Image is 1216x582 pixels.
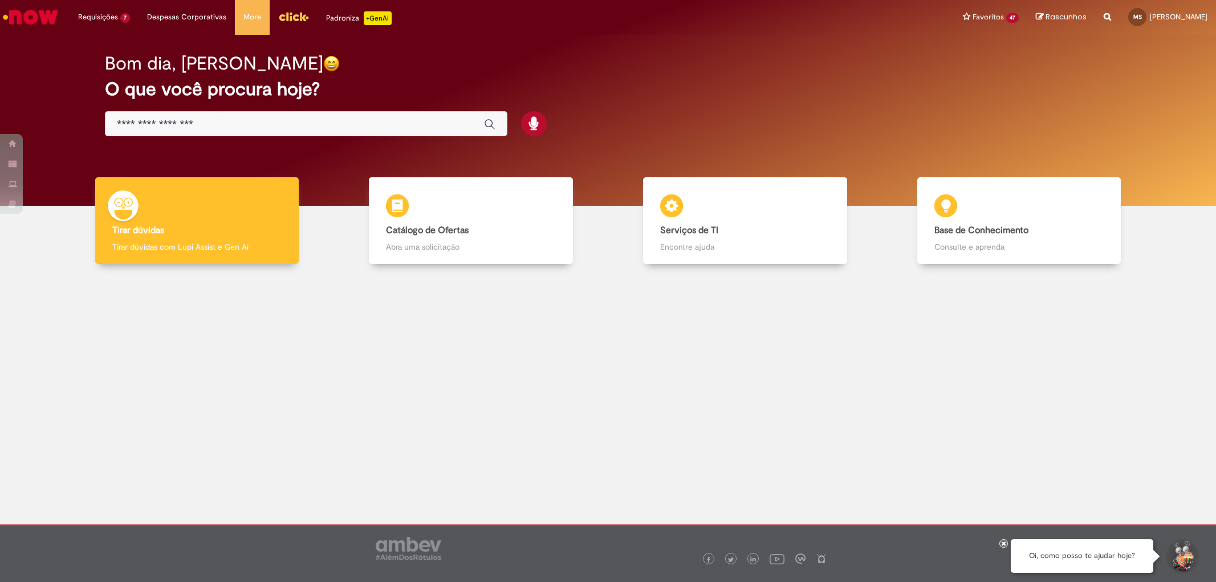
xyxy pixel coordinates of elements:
h2: O que você procura hoje? [105,79,1111,99]
p: +GenAi [364,11,392,25]
span: 7 [120,13,130,23]
a: Rascunhos [1036,12,1087,23]
img: logo_footer_youtube.png [770,551,784,566]
span: Favoritos [973,11,1004,23]
a: Tirar dúvidas Tirar dúvidas com Lupi Assist e Gen Ai [60,177,334,264]
span: Rascunhos [1046,11,1087,22]
img: logo_footer_facebook.png [706,557,711,563]
p: Tirar dúvidas com Lupi Assist e Gen Ai [112,241,282,253]
b: Serviços de TI [660,225,718,236]
b: Tirar dúvidas [112,225,164,236]
a: Catálogo de Ofertas Abra uma solicitação [334,177,608,264]
span: [PERSON_NAME] [1150,12,1207,22]
img: logo_footer_naosei.png [816,553,827,564]
p: Abra uma solicitação [386,241,555,253]
img: click_logo_yellow_360x200.png [278,8,309,25]
a: Serviços de TI Encontre ajuda [608,177,882,264]
a: Base de Conhecimento Consulte e aprenda [882,177,1156,264]
div: Padroniza [326,11,392,25]
img: logo_footer_linkedin.png [750,556,756,563]
div: Oi, como posso te ajudar hoje? [1011,539,1153,573]
img: logo_footer_workplace.png [795,553,806,564]
p: Consulte e aprenda [934,241,1104,253]
img: ServiceNow [1,6,60,29]
h2: Bom dia, [PERSON_NAME] [105,54,323,74]
span: 47 [1006,13,1019,23]
span: Requisições [78,11,118,23]
p: Encontre ajuda [660,241,829,253]
span: Despesas Corporativas [147,11,226,23]
span: More [243,11,261,23]
button: Iniciar Conversa de Suporte [1165,539,1199,573]
img: logo_footer_ambev_rotulo_gray.png [376,537,441,560]
img: happy-face.png [323,55,340,72]
img: logo_footer_twitter.png [728,557,734,563]
b: Catálogo de Ofertas [386,225,469,236]
b: Base de Conhecimento [934,225,1028,236]
span: MS [1133,13,1142,21]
